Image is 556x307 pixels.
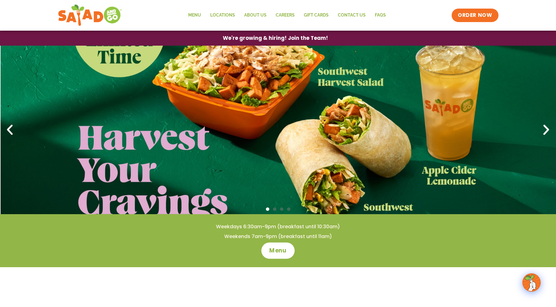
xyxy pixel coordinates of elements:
span: Go to slide 1 [266,207,269,211]
img: new-SAG-logo-768×292 [58,3,122,28]
a: Menu [184,8,206,22]
a: We're growing & hiring! Join the Team! [214,31,337,45]
span: Menu [269,247,287,255]
a: Contact Us [333,8,370,22]
h4: Weekdays 6:30am-9pm (breakfast until 10:30am) [12,223,544,230]
a: Locations [206,8,240,22]
span: Go to slide 2 [273,207,276,211]
span: Go to slide 3 [280,207,283,211]
span: We're growing & hiring! Join the Team! [223,36,328,41]
a: About Us [240,8,271,22]
span: ORDER NOW [458,12,492,19]
div: Previous slide [3,123,17,137]
a: ORDER NOW [452,9,498,22]
a: Careers [271,8,299,22]
h4: Weekends 7am-9pm (breakfast until 11am) [12,233,544,240]
nav: Menu [184,8,390,22]
a: Menu [261,242,295,259]
img: wpChatIcon [523,274,540,291]
a: GIFT CARDS [299,8,333,22]
div: Next slide [539,123,553,137]
span: Go to slide 4 [287,207,290,211]
a: FAQs [370,8,390,22]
